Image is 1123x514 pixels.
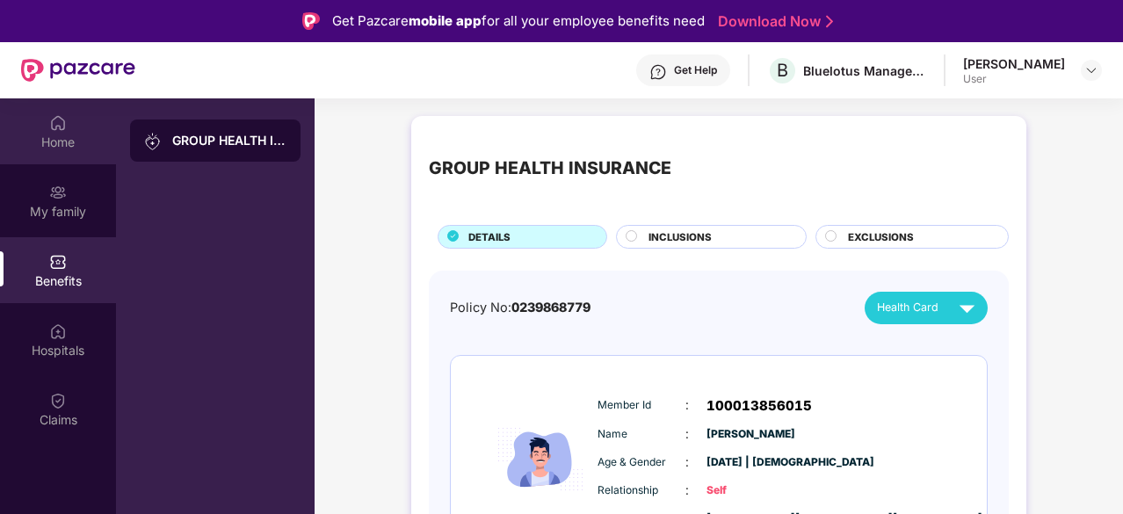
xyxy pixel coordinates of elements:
[674,63,717,77] div: Get Help
[598,397,685,414] span: Member Id
[598,482,685,499] span: Relationship
[648,229,712,245] span: INCLUSIONS
[848,229,914,245] span: EXCLUSIONS
[865,292,988,324] button: Health Card
[450,298,590,318] div: Policy No:
[685,452,689,472] span: :
[826,12,833,31] img: Stroke
[685,395,689,415] span: :
[685,481,689,500] span: :
[706,454,794,471] span: [DATE] | [DEMOGRAPHIC_DATA]
[963,72,1065,86] div: User
[332,11,705,32] div: Get Pazcare for all your employee benefits need
[468,229,511,245] span: DETAILS
[49,184,67,201] img: svg+xml;base64,PHN2ZyB3aWR0aD0iMjAiIGhlaWdodD0iMjAiIHZpZXdCb3g9IjAgMCAyMCAyMCIgZmlsbD0ibm9uZSIgeG...
[718,12,828,31] a: Download Now
[429,155,671,182] div: GROUP HEALTH INSURANCE
[803,62,926,79] div: Bluelotus Management Consultants LLP
[706,395,812,416] span: 100013856015
[511,300,590,315] span: 0239868779
[777,60,788,81] span: B
[49,392,67,409] img: svg+xml;base64,PHN2ZyBpZD0iQ2xhaW0iIHhtbG5zPSJodHRwOi8vd3d3LnczLm9yZy8yMDAwL3N2ZyIgd2lkdGg9IjIwIi...
[49,253,67,271] img: svg+xml;base64,PHN2ZyBpZD0iQmVuZWZpdHMiIHhtbG5zPSJodHRwOi8vd3d3LnczLm9yZy8yMDAwL3N2ZyIgd2lkdGg9Ij...
[706,426,794,443] span: [PERSON_NAME]
[144,133,162,150] img: svg+xml;base64,PHN2ZyB3aWR0aD0iMjAiIGhlaWdodD0iMjAiIHZpZXdCb3g9IjAgMCAyMCAyMCIgZmlsbD0ibm9uZSIgeG...
[1084,63,1098,77] img: svg+xml;base64,PHN2ZyBpZD0iRHJvcGRvd24tMzJ4MzIiIHhtbG5zPSJodHRwOi8vd3d3LnczLm9yZy8yMDAwL3N2ZyIgd2...
[409,12,482,29] strong: mobile app
[706,482,794,499] span: Self
[598,426,685,443] span: Name
[302,12,320,30] img: Logo
[952,293,982,323] img: svg+xml;base64,PHN2ZyB4bWxucz0iaHR0cDovL3d3dy53My5vcmcvMjAwMC9zdmciIHZpZXdCb3g9IjAgMCAyNCAyNCIgd2...
[21,59,135,82] img: New Pazcare Logo
[649,63,667,81] img: svg+xml;base64,PHN2ZyBpZD0iSGVscC0zMngzMiIgeG1sbnM9Imh0dHA6Ly93d3cudzMub3JnLzIwMDAvc3ZnIiB3aWR0aD...
[598,454,685,471] span: Age & Gender
[172,132,286,149] div: GROUP HEALTH INSURANCE
[877,299,938,316] span: Health Card
[49,322,67,340] img: svg+xml;base64,PHN2ZyBpZD0iSG9zcGl0YWxzIiB4bWxucz0iaHR0cDovL3d3dy53My5vcmcvMjAwMC9zdmciIHdpZHRoPS...
[963,55,1065,72] div: [PERSON_NAME]
[49,114,67,132] img: svg+xml;base64,PHN2ZyBpZD0iSG9tZSIgeG1sbnM9Imh0dHA6Ly93d3cudzMub3JnLzIwMDAvc3ZnIiB3aWR0aD0iMjAiIG...
[685,424,689,444] span: :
